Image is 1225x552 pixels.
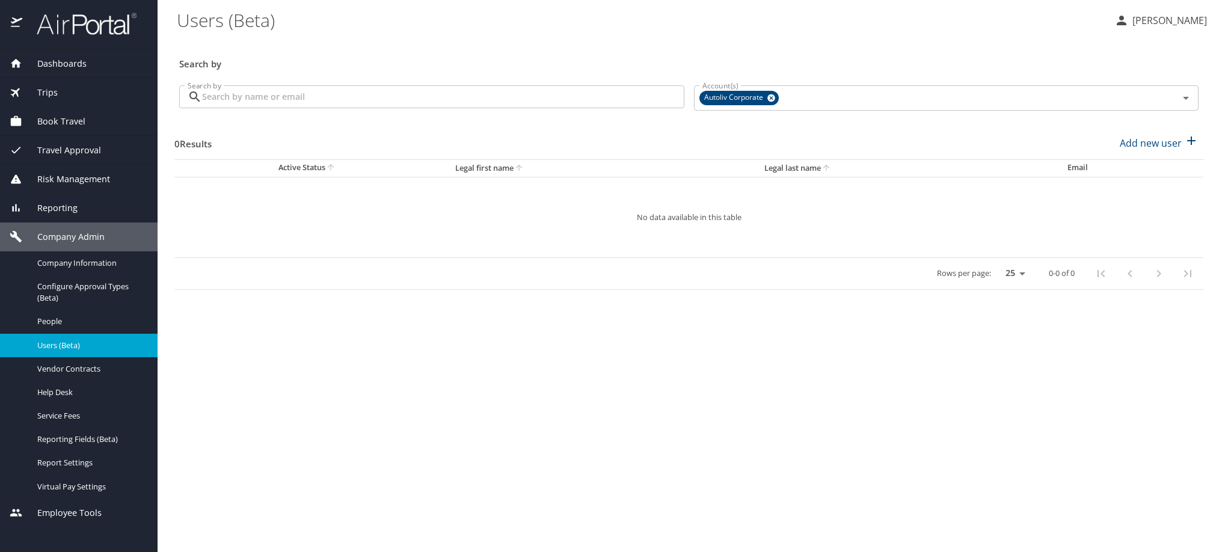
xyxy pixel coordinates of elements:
p: No data available in this table [210,213,1167,221]
select: rows per page [996,265,1030,283]
span: People [37,316,143,327]
span: Reporting Fields (Beta) [37,434,143,445]
span: Employee Tools [22,506,102,520]
th: Email [1058,159,1203,177]
span: Vendor Contracts [37,363,143,375]
button: sort [325,162,337,174]
input: Search by name or email [202,85,684,108]
span: Virtual Pay Settings [37,481,143,492]
span: Company Information [37,257,143,269]
span: Trips [22,86,58,99]
h3: 0 Results [174,130,212,151]
th: Legal first name [446,159,755,177]
span: Book Travel [22,115,85,128]
span: Company Admin [22,230,105,244]
th: Active Status [174,159,446,177]
button: Open [1177,90,1194,106]
button: sort [514,163,526,174]
p: Rows per page: [937,269,991,277]
span: Users (Beta) [37,340,143,351]
th: Legal last name [755,159,1058,177]
span: Configure Approval Types (Beta) [37,281,143,304]
button: sort [821,163,833,174]
h3: Search by [179,50,1199,71]
table: User Search Table [174,159,1203,290]
button: [PERSON_NAME] [1110,10,1212,31]
img: icon-airportal.png [11,12,23,35]
div: Autoliv Corporate [699,91,779,105]
span: Service Fees [37,410,143,422]
span: Dashboards [22,57,87,70]
span: Report Settings [37,457,143,468]
h1: Users (Beta) [177,1,1105,38]
span: Help Desk [37,387,143,398]
span: Reporting [22,201,78,215]
p: 0-0 of 0 [1049,269,1075,277]
span: Travel Approval [22,144,101,157]
button: Add new user [1115,130,1203,156]
img: airportal-logo.png [23,12,137,35]
p: [PERSON_NAME] [1129,13,1207,28]
span: Autoliv Corporate [699,91,770,104]
p: Add new user [1120,136,1182,150]
span: Risk Management [22,173,110,186]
